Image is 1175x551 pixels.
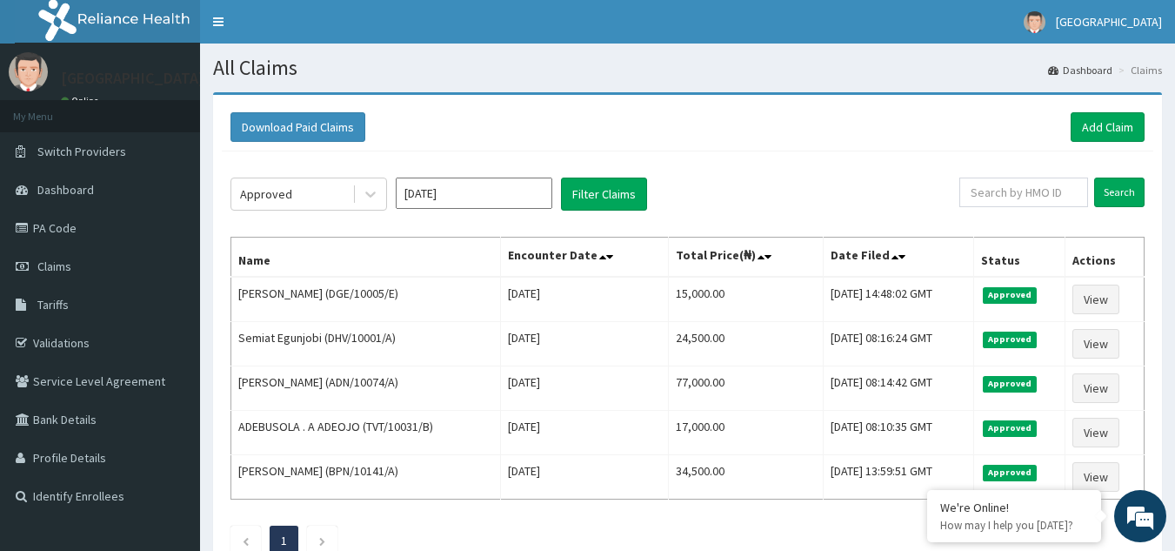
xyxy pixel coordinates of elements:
[940,518,1088,533] p: How may I help you today?
[1071,112,1145,142] a: Add Claim
[1072,285,1119,314] a: View
[1114,63,1162,77] li: Claims
[281,533,287,548] a: Page 1 is your current page
[231,411,501,455] td: ADEBUSOLA . A ADEOJO (TVT/10031/B)
[668,238,824,278] th: Total Price(₦)
[983,376,1038,392] span: Approved
[9,52,48,91] img: User Image
[668,277,824,322] td: 15,000.00
[973,238,1065,278] th: Status
[824,322,973,366] td: [DATE] 08:16:24 GMT
[561,178,647,211] button: Filter Claims
[983,332,1038,347] span: Approved
[230,112,365,142] button: Download Paid Claims
[231,366,501,411] td: [PERSON_NAME] (ADN/10074/A)
[983,465,1038,480] span: Approved
[1094,178,1145,207] input: Search
[242,533,250,548] a: Previous page
[1056,14,1162,30] span: [GEOGRAPHIC_DATA]
[37,297,69,312] span: Tariffs
[1072,329,1119,359] a: View
[668,322,824,366] td: 24,500.00
[231,455,501,500] td: [PERSON_NAME] (BPN/10141/A)
[1072,418,1119,447] a: View
[1072,373,1119,403] a: View
[231,322,501,366] td: Semiat Egunjobi (DHV/10001/A)
[213,57,1162,79] h1: All Claims
[500,322,668,366] td: [DATE]
[500,238,668,278] th: Encounter Date
[668,366,824,411] td: 77,000.00
[500,411,668,455] td: [DATE]
[983,420,1038,436] span: Approved
[500,366,668,411] td: [DATE]
[1024,11,1045,33] img: User Image
[940,500,1088,515] div: We're Online!
[500,455,668,500] td: [DATE]
[61,71,204,86] p: [GEOGRAPHIC_DATA]
[959,178,1088,207] input: Search by HMO ID
[824,366,973,411] td: [DATE] 08:14:42 GMT
[1072,462,1119,492] a: View
[231,277,501,322] td: [PERSON_NAME] (DGE/10005/E)
[668,411,824,455] td: 17,000.00
[824,277,973,322] td: [DATE] 14:48:02 GMT
[500,277,668,322] td: [DATE]
[824,455,973,500] td: [DATE] 13:59:51 GMT
[1048,63,1112,77] a: Dashboard
[240,185,292,203] div: Approved
[318,533,326,548] a: Next page
[824,411,973,455] td: [DATE] 08:10:35 GMT
[37,144,126,159] span: Switch Providers
[61,95,103,107] a: Online
[37,259,71,274] span: Claims
[983,287,1038,303] span: Approved
[37,182,94,198] span: Dashboard
[231,238,501,278] th: Name
[824,238,973,278] th: Date Filed
[668,455,824,500] td: 34,500.00
[396,178,552,209] input: Select Month and Year
[1065,238,1144,278] th: Actions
